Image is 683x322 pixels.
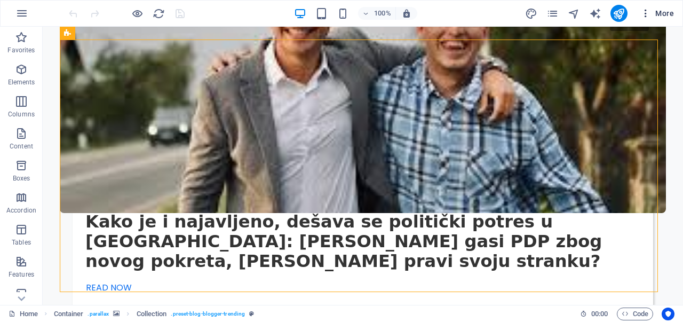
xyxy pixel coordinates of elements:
[617,308,653,320] button: Code
[10,142,33,151] p: Content
[640,8,674,19] span: More
[589,7,602,20] button: text_generator
[546,7,559,20] i: Pages (Ctrl+Alt+S)
[6,206,36,215] p: Accordion
[662,308,674,320] button: Usercentrics
[525,7,537,20] i: Design (Ctrl+Alt+Y)
[12,238,31,247] p: Tables
[8,110,35,119] p: Columns
[610,5,628,22] button: publish
[9,308,38,320] a: Click to cancel selection. Double-click to open Pages
[636,5,678,22] button: More
[9,270,34,279] p: Features
[599,310,600,318] span: :
[152,7,165,20] button: reload
[580,308,608,320] h6: Session time
[546,7,559,20] button: pages
[402,9,411,18] i: On resize automatically adjust zoom level to fit chosen device.
[7,46,35,54] p: Favorites
[568,7,581,20] button: navigator
[153,7,165,20] i: Reload page
[54,308,84,320] span: Click to select. Double-click to edit
[358,7,396,20] button: 100%
[113,311,120,317] i: This element contains a background
[589,7,601,20] i: AI Writer
[88,308,109,320] span: . parallax
[8,78,35,87] p: Elements
[13,174,30,183] p: Boxes
[249,311,254,317] i: This element is a customizable preset
[568,7,580,20] i: Navigator
[131,7,144,20] button: Click here to leave preview mode and continue editing
[622,308,648,320] span: Code
[54,308,255,320] nav: breadcrumb
[171,308,245,320] span: . preset-blog-blogger-trending
[374,7,391,20] h6: 100%
[613,7,625,20] i: Publish
[525,7,538,20] button: design
[591,308,608,320] span: 00 00
[137,308,167,320] span: Click to select. Double-click to edit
